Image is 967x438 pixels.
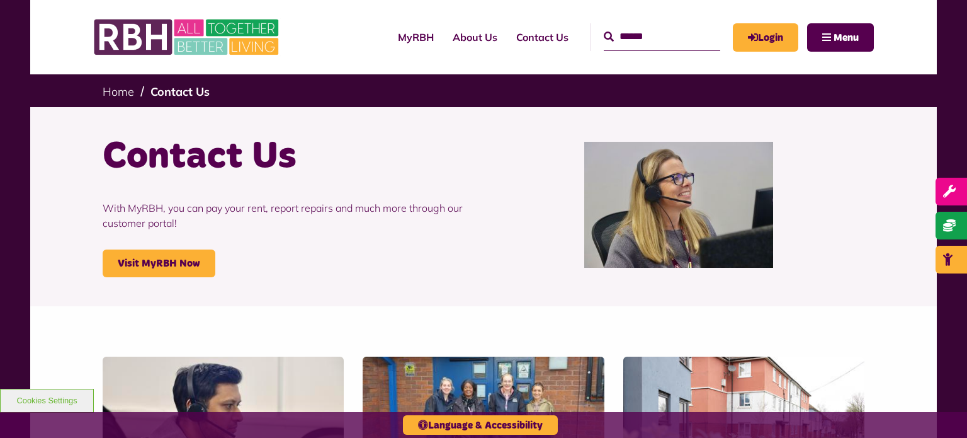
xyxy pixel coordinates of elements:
[910,381,967,438] iframe: Netcall Web Assistant for live chat
[103,250,215,277] a: Visit MyRBH Now
[103,182,474,250] p: With MyRBH, you can pay your rent, report repairs and much more through our customer portal!
[93,13,282,62] img: RBH
[834,33,859,43] span: Menu
[807,23,874,52] button: Navigation
[150,84,210,99] a: Contact Us
[388,20,443,54] a: MyRBH
[443,20,507,54] a: About Us
[584,142,773,268] img: Contact Centre February 2024 (1)
[103,84,134,99] a: Home
[103,132,474,182] h1: Contact Us
[507,20,578,54] a: Contact Us
[403,415,558,435] button: Language & Accessibility
[733,23,798,52] a: MyRBH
